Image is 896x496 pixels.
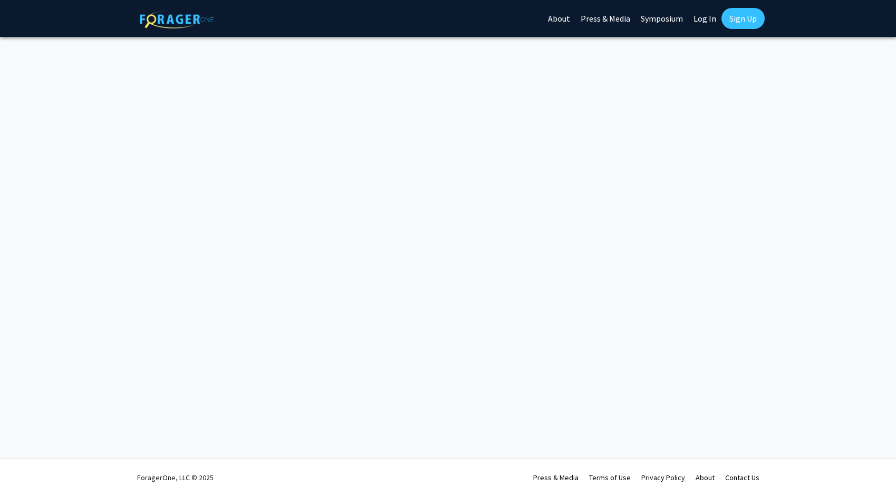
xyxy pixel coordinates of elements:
[696,473,715,482] a: About
[725,473,759,482] a: Contact Us
[140,10,214,28] img: ForagerOne Logo
[533,473,579,482] a: Press & Media
[641,473,685,482] a: Privacy Policy
[721,8,765,29] a: Sign Up
[137,459,214,496] div: ForagerOne, LLC © 2025
[589,473,631,482] a: Terms of Use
